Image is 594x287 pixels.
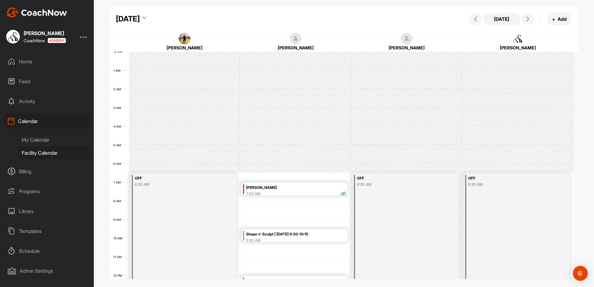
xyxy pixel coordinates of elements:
div: OFF [468,175,551,182]
div: 12 AM [110,50,129,53]
div: [PERSON_NAME] [472,44,564,51]
div: Shape n' Sculpt | [DATE] 9:30-10:15 [246,231,346,238]
img: CoachNow acadmey [48,38,66,43]
div: 3 AM [110,106,127,110]
div: Schedule [3,243,91,259]
div: Home [3,54,91,69]
div: 6:30 AM [468,182,551,187]
button: [DATE] [483,13,520,25]
div: [PERSON_NAME] [246,184,346,191]
div: [PERSON_NAME] [246,277,346,285]
img: CoachNow [6,7,67,17]
div: Admin Settings [3,263,91,279]
div: 8 AM [110,199,127,203]
div: Billing [3,164,91,179]
div: [PERSON_NAME] [361,44,453,51]
div: Open Intercom Messenger [573,266,588,281]
div: [DATE] [116,13,140,25]
img: square_default-ef6cabf814de5a2bf16c804365e32c732080f9872bdf737d349900a9daf73cf9.png [401,33,413,45]
button: +Add [547,12,572,26]
img: square_c8b22097c993bcfd2b698d1eae06ee05.jpg [6,30,20,43]
img: square_c8b22097c993bcfd2b698d1eae06ee05.jpg [512,33,524,45]
div: Templates [3,223,91,239]
div: 6:30 AM [135,182,217,187]
div: 1 AM [110,69,127,72]
div: Facility Calendar [17,146,91,159]
div: OFF [135,175,217,182]
div: 6:30 AM [357,182,440,187]
img: square_834e356a6e95bb9d89003a1e726676f3.jpg [179,33,190,45]
div: Programs [3,184,91,199]
div: 9 AM [110,218,127,221]
div: OFF [357,175,440,182]
div: 12 PM [110,274,128,277]
div: CoachNow [24,38,66,43]
div: Feed [3,74,91,89]
div: 6 AM [110,162,127,166]
div: [PERSON_NAME] [24,31,66,36]
img: square_default-ef6cabf814de5a2bf16c804365e32c732080f9872bdf737d349900a9daf73cf9.png [290,33,302,45]
div: 5 AM [110,143,127,147]
div: 7 AM [110,180,127,184]
div: 9:30 AM [246,238,346,243]
div: [PERSON_NAME] [139,44,231,51]
div: 4 AM [110,125,127,128]
div: [PERSON_NAME] [249,44,342,51]
div: Library [3,203,91,219]
span: + [552,16,555,22]
div: Calendar [3,113,91,129]
div: 7:00 AM [246,191,261,197]
div: 11 AM [110,255,128,259]
div: Activity [3,93,91,109]
div: 2 AM [110,87,127,91]
div: My Calendar [17,133,91,146]
div: 10 AM [110,236,129,240]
